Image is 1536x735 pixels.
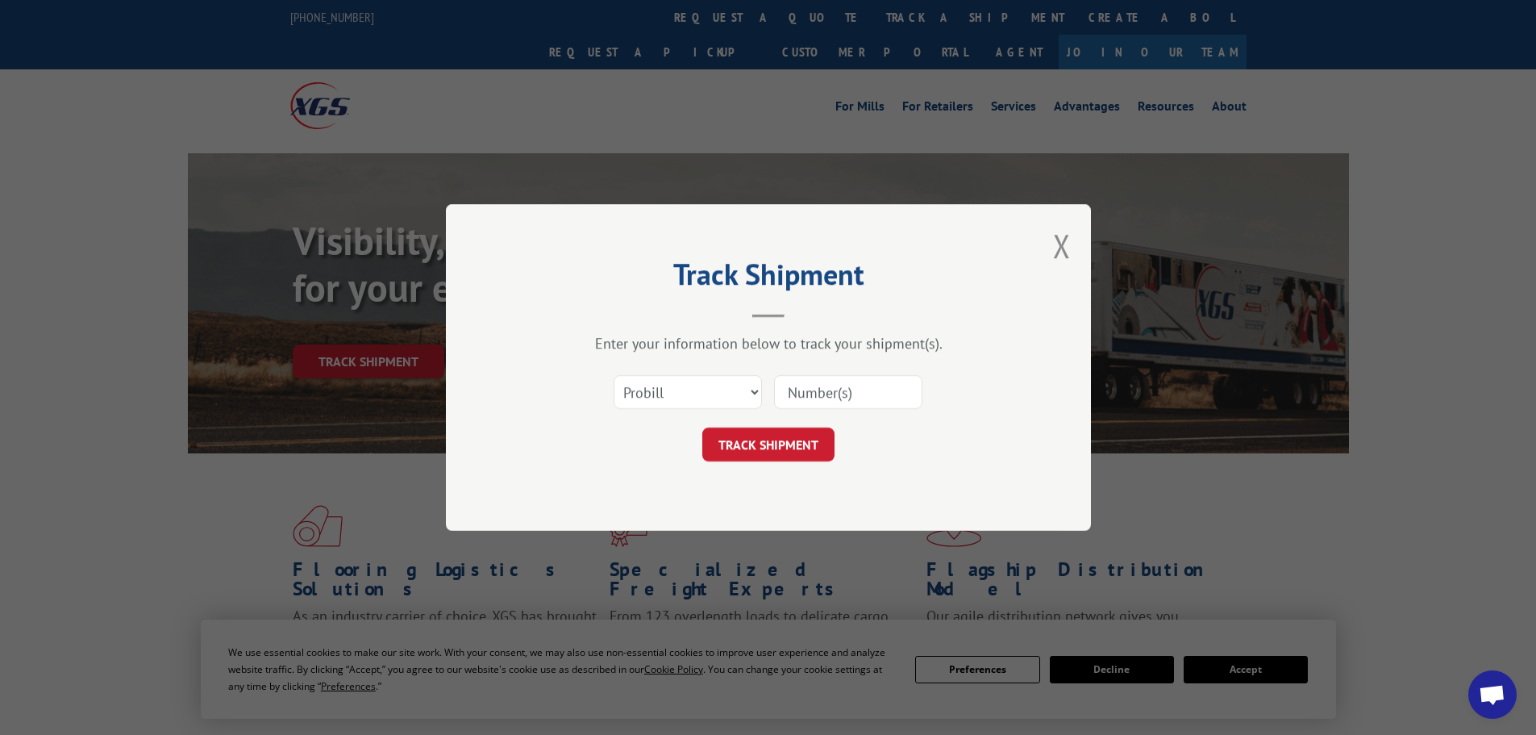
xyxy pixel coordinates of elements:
input: Number(s) [774,375,922,409]
button: TRACK SHIPMENT [702,428,835,461]
div: Enter your information below to track your shipment(s). [527,334,1010,353]
button: Close modal [1053,224,1071,267]
h2: Track Shipment [527,263,1010,294]
div: Open chat [1468,670,1517,719]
